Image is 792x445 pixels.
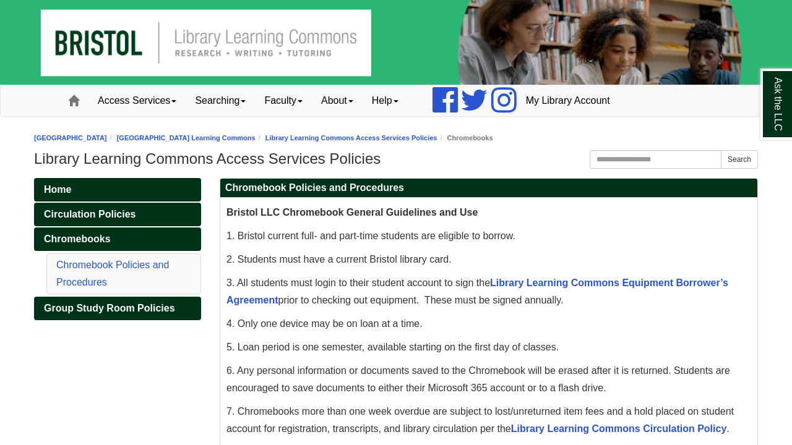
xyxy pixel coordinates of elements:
[721,150,758,169] button: Search
[44,184,71,195] span: Home
[226,231,515,241] span: 1. Bristol current full- and part-time students are eligible to borrow.
[34,134,107,142] a: [GEOGRAPHIC_DATA]
[226,318,423,329] span: 4. Only one device may be on loan at a time.
[44,209,136,219] span: Circulation Policies
[34,178,201,320] div: Guide Pages
[34,227,201,251] a: Chromebooks
[511,423,727,434] a: Library Learning Commons Circulation Policy
[226,365,730,393] span: 6. Any personal information or documents saved to the Chromebook will be erased after it is retur...
[44,234,111,244] span: Chromebooks
[226,406,734,434] span: 7. Chromebooks more than one week overdue are subject to lost/unreturned item fees and a hold pla...
[226,278,728,305] span: 3. All students must login to their student account to sign the prior to checking out equipment. ...
[312,85,363,116] a: About
[437,132,493,144] li: Chromebooks
[34,178,201,201] a: Home
[186,85,255,116] a: Searching
[220,179,757,198] h2: Chromebook Policies and Procedures
[34,203,201,226] a: Circulation Policies
[44,303,175,313] span: Group Study Room Policies
[56,260,169,287] a: Chromebook Policies and Procedures
[34,150,758,167] h1: Library Learning Commons Access Services Policies
[88,85,186,116] a: Access Services
[226,278,728,305] a: Library Learning Commons Equipment Borrower’s Agreement
[226,342,559,352] span: 5. Loan period is one semester, available starting on the first day of classes.
[363,85,408,116] a: Help
[517,85,619,116] a: My Library Account
[226,207,478,218] span: Bristol LLC Chromebook General Guidelines and Use
[34,297,201,320] a: Group Study Room Policies
[265,134,437,142] a: Library Learning Commons Access Services Policies
[117,134,256,142] a: [GEOGRAPHIC_DATA] Learning Commons
[34,132,758,144] nav: breadcrumb
[226,254,452,265] span: 2. Students must have a current Bristol library card.
[255,85,312,116] a: Faculty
